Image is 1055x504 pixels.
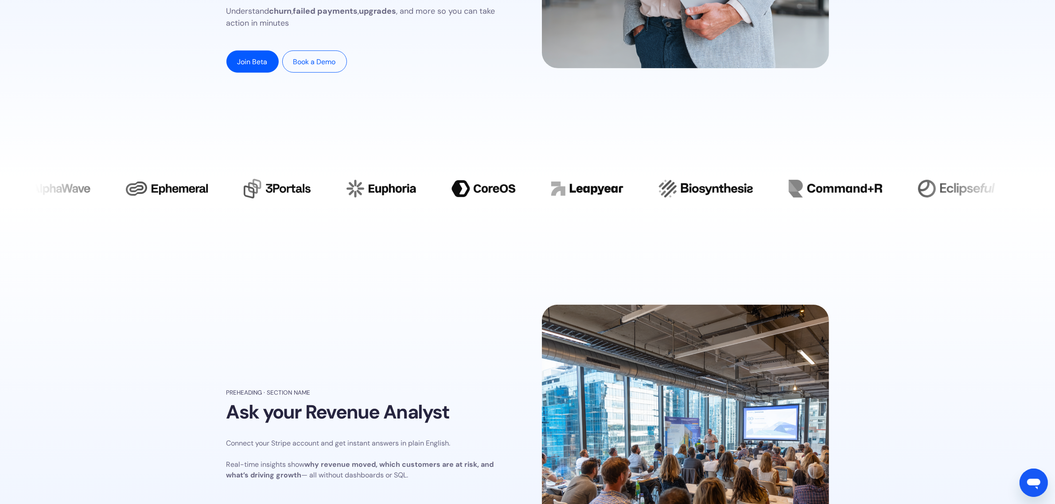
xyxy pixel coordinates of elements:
strong: why revenue moved, which customers are at risk, and what’s driving growth [226,460,494,480]
a: Join Beta [226,50,279,73]
a: Book a Demo [282,50,347,73]
strong: churn [269,6,292,16]
strong: failed payments [293,6,358,16]
iframe: Button to launch messaging window [1020,469,1048,497]
h2: Ask your Revenue Analyst [226,401,450,424]
div: Preheading · Section name [226,388,311,397]
p: Connect your Stripe account and get instant answers in plain English. ‍ Real-time insights show —... [226,438,514,481]
strong: upgrades [359,6,397,16]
